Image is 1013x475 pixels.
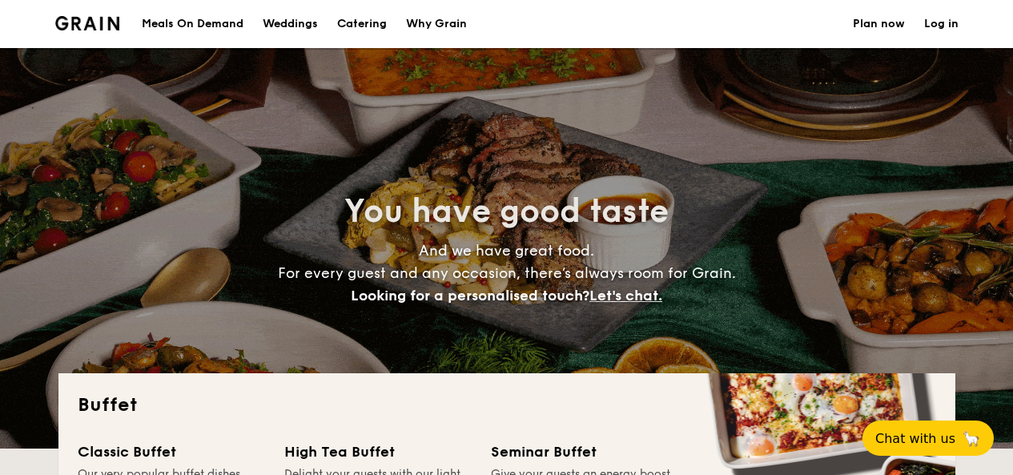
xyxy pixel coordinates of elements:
img: Grain [55,16,120,30]
span: 🦙 [962,429,981,448]
a: Logotype [55,16,120,30]
h2: Buffet [78,392,936,418]
span: Looking for a personalised touch? [351,287,589,304]
div: High Tea Buffet [284,441,472,463]
div: Classic Buffet [78,441,265,463]
div: Seminar Buffet [491,441,678,463]
span: And we have great food. For every guest and any occasion, there’s always room for Grain. [278,242,736,304]
span: Chat with us [875,431,955,446]
span: You have good taste [344,192,669,231]
button: Chat with us🦙 [862,421,994,456]
span: Let's chat. [589,287,662,304]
